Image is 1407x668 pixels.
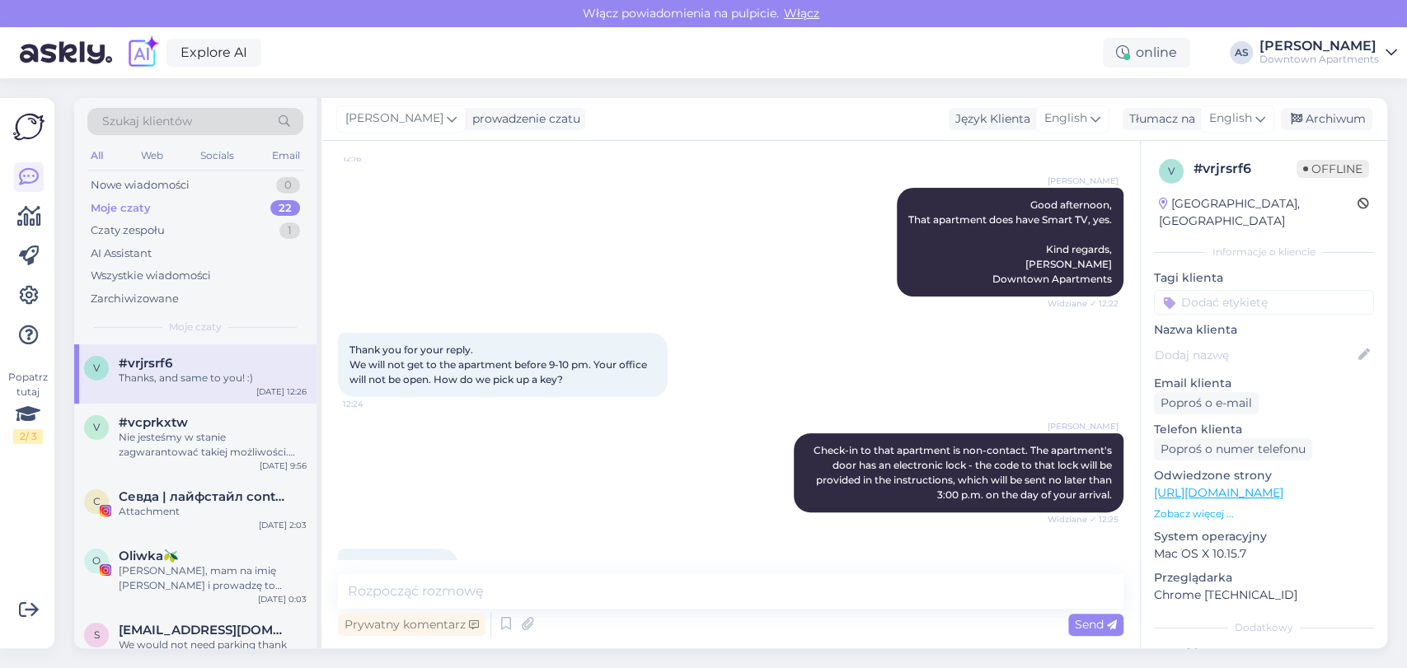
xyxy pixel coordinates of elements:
a: [PERSON_NAME]Downtown Apartments [1259,40,1397,66]
p: Przeglądarka [1154,569,1374,586]
input: Dodaj nazwę [1155,346,1355,364]
p: Chrome [TECHNICAL_ID] [1154,586,1374,604]
span: Moje czaty [169,320,222,334]
div: Poproś o numer telefonu [1154,438,1312,460]
span: [PERSON_NAME] [345,110,443,128]
div: Email [269,145,303,166]
span: [PERSON_NAME] [1048,175,1119,187]
div: Czaty zespołu [91,222,165,239]
div: 0 [276,177,300,194]
span: С [93,495,101,507]
div: Attachment [119,504,307,519]
div: Nowe wiadomości [91,177,190,194]
p: System operacyjny [1154,528,1374,545]
p: Notatki [1154,645,1374,662]
span: Севда | лайфстайл content | Warsaw [119,489,290,504]
span: 12:16 [343,152,405,165]
img: explore-ai [125,35,160,70]
div: Moje czaty [91,200,151,217]
div: 1 [279,222,300,239]
div: Tłumacz na [1123,110,1195,128]
span: #vrjrsrf6 [119,356,172,371]
div: Zarchiwizowane [91,291,179,307]
div: [PERSON_NAME] [1259,40,1379,53]
p: Mac OS X 10.15.7 [1154,545,1374,563]
div: 2 / 3 [13,429,43,444]
div: Popatrz tutaj [13,370,43,444]
div: We would not need parking thank you [119,638,307,667]
span: Oliwka🫒 [119,549,179,563]
div: Socials [197,145,237,166]
div: Nie jesteśmy w stanie zagwarantować takiej możliwości. Jeśli apartament będzie wcześniej gotowy, ... [119,430,307,460]
span: Offline [1297,160,1369,178]
div: [DATE] 9:56 [260,460,307,472]
div: # vrjrsrf6 [1194,159,1297,179]
div: Archiwum [1281,108,1372,130]
div: [DATE] 2:03 [259,519,307,531]
div: [GEOGRAPHIC_DATA], [GEOGRAPHIC_DATA] [1159,195,1358,230]
a: Explore AI [166,39,261,67]
p: Tagi klienta [1154,269,1374,287]
div: Prywatny komentarz [338,614,485,636]
span: [PERSON_NAME] [1048,420,1119,432]
span: O [92,554,101,567]
span: v [93,362,100,374]
span: Salsokol@aol.com [119,623,290,638]
p: Odwiedzone strony [1154,467,1374,484]
input: Dodać etykietę [1154,290,1374,315]
p: Telefon klienta [1154,421,1374,438]
div: Thanks, and same to you! :) [119,371,307,385]
span: S [94,628,100,641]
div: [PERSON_NAME], mam na imię [PERSON_NAME] i prowadzę to konto od jakiegoś czasu. W ostatnich mięsa... [119,563,307,593]
span: English [1044,110,1087,128]
div: AS [1230,41,1253,64]
div: Web [138,145,166,166]
div: [DATE] 12:26 [256,385,307,398]
span: v [1168,165,1175,177]
div: prowadzenie czatu [466,110,580,128]
p: Zobacz więcej ... [1154,507,1374,521]
div: Język Klienta [949,110,1030,128]
span: #vcprkxtw [119,415,188,430]
p: Nazwa klienta [1154,321,1374,339]
span: 12:24 [343,398,405,410]
span: English [1209,110,1252,128]
div: Poproś o e-mail [1154,392,1259,414]
span: Send [1075,617,1117,632]
div: Downtown Apartments [1259,53,1379,66]
span: Włącz [779,6,824,21]
div: [DATE] 0:03 [258,593,307,605]
span: Thank you for your reply. We will not get to the apartment before 9-10 pm. Your office will not b... [349,343,650,385]
span: Check-in to that apartment is non-contact. The apartment's door has an electronic lock - the code... [814,444,1114,501]
div: Wszystkie wiadomości [91,268,211,284]
span: Widziane ✓ 12:22 [1048,297,1119,310]
span: v [93,421,100,433]
div: Informacje o kliencie [1154,245,1374,259]
div: AI Assistant [91,245,152,262]
div: online [1103,38,1190,68]
span: Szukaj klientów [102,113,192,130]
p: Email klienta [1154,375,1374,392]
img: Askly Logo [13,111,45,142]
div: All [87,145,106,166]
span: Widziane ✓ 12:25 [1048,513,1119,526]
div: Dodatkowy [1154,620,1374,635]
a: [URL][DOMAIN_NAME] [1154,485,1283,500]
div: 22 [270,200,300,217]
